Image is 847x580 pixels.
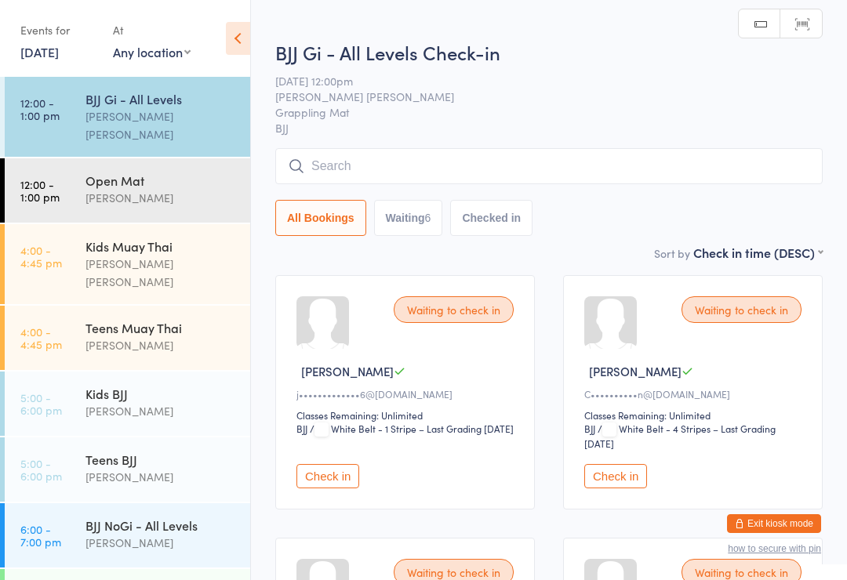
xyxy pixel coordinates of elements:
[584,422,776,450] span: / White Belt - 4 Stripes – Last Grading [DATE]
[85,534,237,552] div: [PERSON_NAME]
[296,422,307,435] div: BJJ
[654,245,690,261] label: Sort by
[275,73,798,89] span: [DATE] 12:00pm
[425,212,431,224] div: 6
[20,523,61,548] time: 6:00 - 7:00 pm
[20,178,60,203] time: 12:00 - 1:00 pm
[296,464,359,488] button: Check in
[584,464,647,488] button: Check in
[682,296,802,323] div: Waiting to check in
[85,336,237,354] div: [PERSON_NAME]
[296,387,518,401] div: j•••••••••••••6@[DOMAIN_NAME]
[85,189,237,207] div: [PERSON_NAME]
[20,43,59,60] a: [DATE]
[275,200,366,236] button: All Bookings
[113,43,191,60] div: Any location
[20,244,62,269] time: 4:00 - 4:45 pm
[113,17,191,43] div: At
[85,237,237,255] div: Kids Muay Thai
[728,543,821,554] button: how to secure with pin
[296,408,518,422] div: Classes Remaining: Unlimited
[584,408,806,422] div: Classes Remaining: Unlimited
[5,77,250,157] a: 12:00 -1:00 pmBJJ Gi - All Levels[PERSON_NAME] [PERSON_NAME]
[301,363,394,379] span: [PERSON_NAME]
[20,457,62,482] time: 5:00 - 6:00 pm
[20,391,62,416] time: 5:00 - 6:00 pm
[693,244,823,261] div: Check in time (DESC)
[85,172,237,189] div: Open Mat
[5,306,250,370] a: 4:00 -4:45 pmTeens Muay Thai[PERSON_NAME]
[85,468,237,486] div: [PERSON_NAME]
[310,422,514,435] span: / White Belt - 1 Stripe – Last Grading [DATE]
[5,437,250,502] a: 5:00 -6:00 pmTeens BJJ[PERSON_NAME]
[727,514,821,533] button: Exit kiosk mode
[450,200,533,236] button: Checked in
[5,372,250,436] a: 5:00 -6:00 pmKids BJJ[PERSON_NAME]
[584,422,595,435] div: BJJ
[275,104,798,120] span: Grappling Mat
[275,39,823,65] h2: BJJ Gi - All Levels Check-in
[85,255,237,291] div: [PERSON_NAME] [PERSON_NAME]
[5,158,250,223] a: 12:00 -1:00 pmOpen Mat[PERSON_NAME]
[275,148,823,184] input: Search
[85,107,237,143] div: [PERSON_NAME] [PERSON_NAME]
[85,90,237,107] div: BJJ Gi - All Levels
[20,17,97,43] div: Events for
[85,517,237,534] div: BJJ NoGi - All Levels
[394,296,514,323] div: Waiting to check in
[20,325,62,350] time: 4:00 - 4:45 pm
[589,363,682,379] span: [PERSON_NAME]
[275,120,823,136] span: BJJ
[5,503,250,567] a: 6:00 -7:00 pmBJJ NoGi - All Levels[PERSON_NAME]
[85,402,237,420] div: [PERSON_NAME]
[85,451,237,468] div: Teens BJJ
[374,200,443,236] button: Waiting6
[20,96,60,121] time: 12:00 - 1:00 pm
[275,89,798,104] span: [PERSON_NAME] [PERSON_NAME]
[5,224,250,304] a: 4:00 -4:45 pmKids Muay Thai[PERSON_NAME] [PERSON_NAME]
[584,387,806,401] div: C••••••••••n@[DOMAIN_NAME]
[85,319,237,336] div: Teens Muay Thai
[85,385,237,402] div: Kids BJJ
